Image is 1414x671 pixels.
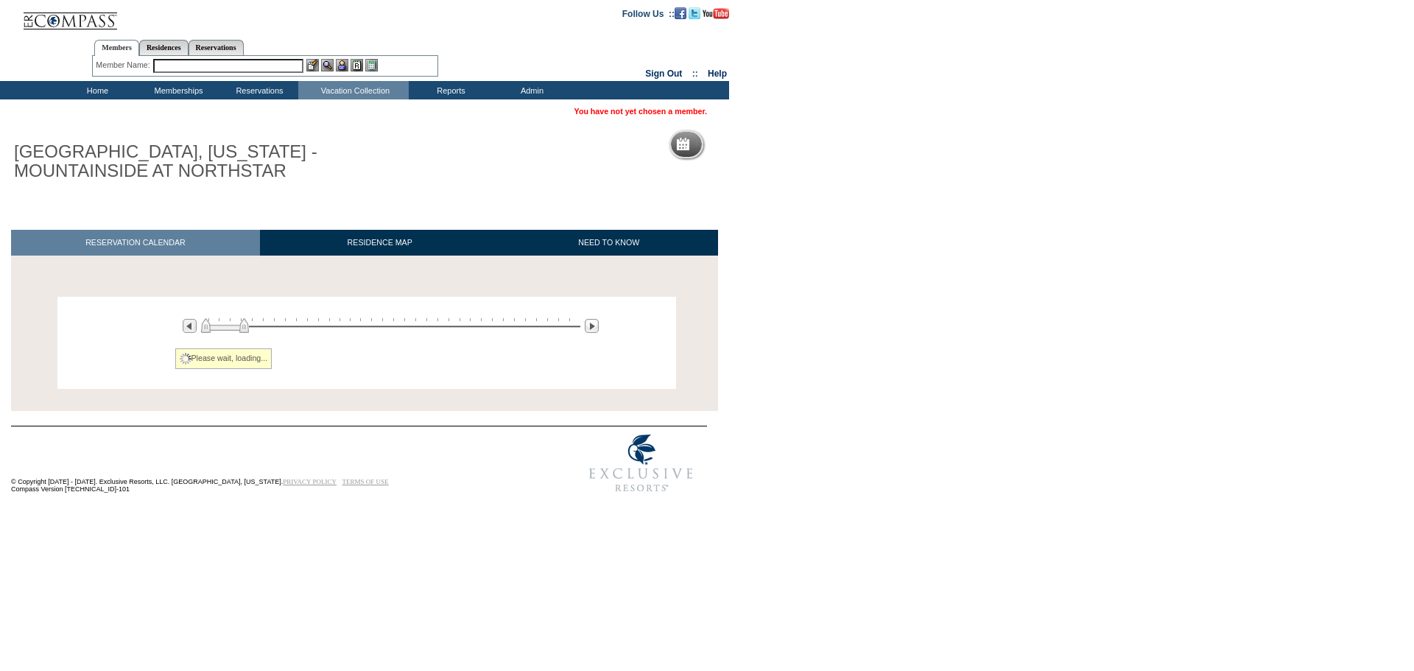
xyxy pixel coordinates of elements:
[499,230,718,256] a: NEED TO KNOW
[574,107,707,116] span: You have not yet chosen a member.
[189,40,244,55] a: Reservations
[703,8,729,17] a: Subscribe to our YouTube Channel
[298,81,409,99] td: Vacation Collection
[708,68,727,79] a: Help
[703,8,729,19] img: Subscribe to our YouTube Channel
[351,59,363,71] img: Reservations
[94,40,139,56] a: Members
[342,478,389,485] a: TERMS OF USE
[365,59,378,71] img: b_calculator.gif
[283,478,337,485] a: PRIVACY POLICY
[136,81,217,99] td: Memberships
[695,140,808,150] h5: Reservation Calendar
[490,81,571,99] td: Admin
[675,8,686,17] a: Become our fan on Facebook
[183,319,197,333] img: Previous
[175,348,272,369] div: Please wait, loading...
[622,7,675,19] td: Follow Us ::
[139,40,189,55] a: Residences
[11,230,260,256] a: RESERVATION CALENDAR
[585,319,599,333] img: Next
[96,59,152,71] div: Member Name:
[55,81,136,99] td: Home
[180,353,191,365] img: spinner2.gif
[675,7,686,19] img: Become our fan on Facebook
[689,7,700,19] img: Follow us on Twitter
[575,426,707,500] img: Exclusive Resorts
[689,8,700,17] a: Follow us on Twitter
[336,59,348,71] img: Impersonate
[11,428,527,501] td: © Copyright [DATE] - [DATE]. Exclusive Resorts, LLC. [GEOGRAPHIC_DATA], [US_STATE]. Compass Versi...
[217,81,298,99] td: Reservations
[11,139,341,184] h1: [GEOGRAPHIC_DATA], [US_STATE] - MOUNTAINSIDE AT NORTHSTAR
[645,68,682,79] a: Sign Out
[321,59,334,71] img: View
[409,81,490,99] td: Reports
[692,68,698,79] span: ::
[260,230,500,256] a: RESIDENCE MAP
[306,59,319,71] img: b_edit.gif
